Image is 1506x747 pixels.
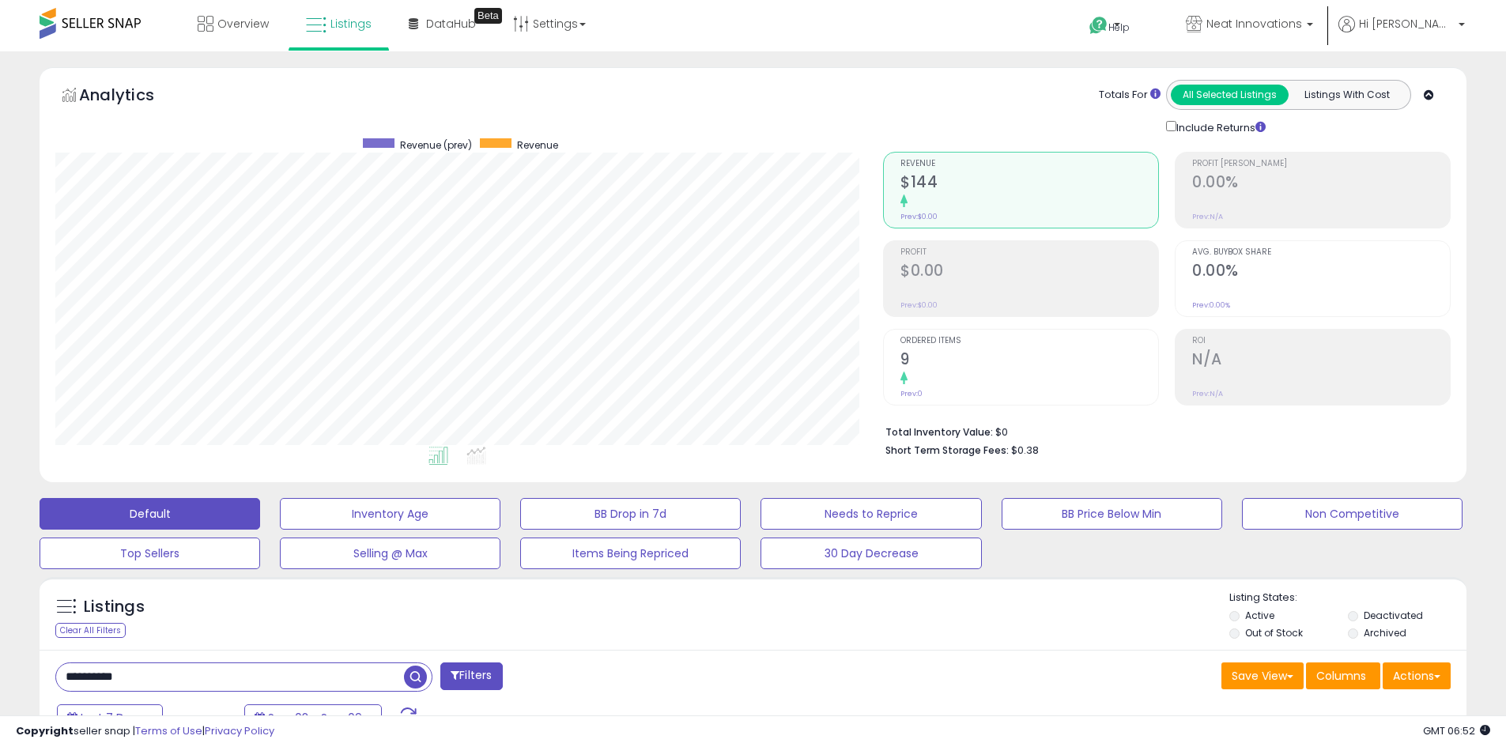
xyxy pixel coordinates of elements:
[900,173,1158,194] h2: $144
[16,724,274,739] div: seller snap | |
[280,538,500,569] button: Selling @ Max
[761,538,981,569] button: 30 Day Decrease
[1192,389,1223,398] small: Prev: N/A
[84,596,145,618] h5: Listings
[1192,337,1450,345] span: ROI
[1242,498,1463,530] button: Non Competitive
[1077,4,1161,51] a: Help
[280,498,500,530] button: Inventory Age
[135,723,202,738] a: Terms of Use
[1206,16,1302,32] span: Neat Innovations
[1221,662,1304,689] button: Save View
[440,662,502,690] button: Filters
[1192,160,1450,168] span: Profit [PERSON_NAME]
[885,425,993,439] b: Total Inventory Value:
[426,16,476,32] span: DataHub
[1229,590,1466,606] p: Listing States:
[205,723,274,738] a: Privacy Policy
[900,262,1158,283] h2: $0.00
[1192,212,1223,221] small: Prev: N/A
[1338,16,1465,51] a: Hi [PERSON_NAME]
[1192,300,1230,310] small: Prev: 0.00%
[1359,16,1454,32] span: Hi [PERSON_NAME]
[761,498,981,530] button: Needs to Reprice
[244,704,382,731] button: Sep-03 - Sep-09
[520,538,741,569] button: Items Being Repriced
[1171,85,1289,105] button: All Selected Listings
[1288,85,1406,105] button: Listings With Cost
[1364,609,1423,622] label: Deactivated
[165,711,238,726] span: Compared to:
[900,212,938,221] small: Prev: $0.00
[268,710,362,726] span: Sep-03 - Sep-09
[900,337,1158,345] span: Ordered Items
[520,498,741,530] button: BB Drop in 7d
[1154,118,1285,136] div: Include Returns
[1192,173,1450,194] h2: 0.00%
[1245,609,1274,622] label: Active
[1108,21,1130,34] span: Help
[1192,262,1450,283] h2: 0.00%
[900,350,1158,372] h2: 9
[1089,16,1108,36] i: Get Help
[1002,498,1222,530] button: BB Price Below Min
[1192,248,1450,257] span: Avg. Buybox Share
[40,498,260,530] button: Default
[16,723,74,738] strong: Copyright
[900,160,1158,168] span: Revenue
[474,8,502,24] div: Tooltip anchor
[1099,88,1161,103] div: Totals For
[885,421,1439,440] li: $0
[1192,350,1450,372] h2: N/A
[900,248,1158,257] span: Profit
[1306,662,1380,689] button: Columns
[900,300,938,310] small: Prev: $0.00
[900,389,923,398] small: Prev: 0
[400,138,472,152] span: Revenue (prev)
[217,16,269,32] span: Overview
[330,16,372,32] span: Listings
[81,710,143,726] span: Last 7 Days
[1011,443,1039,458] span: $0.38
[1364,626,1406,639] label: Archived
[79,84,185,110] h5: Analytics
[1245,626,1303,639] label: Out of Stock
[55,623,126,638] div: Clear All Filters
[1316,668,1366,684] span: Columns
[517,138,558,152] span: Revenue
[40,538,260,569] button: Top Sellers
[1383,662,1451,689] button: Actions
[57,704,163,731] button: Last 7 Days
[885,443,1009,457] b: Short Term Storage Fees:
[1423,723,1490,738] span: 2025-09-17 06:52 GMT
